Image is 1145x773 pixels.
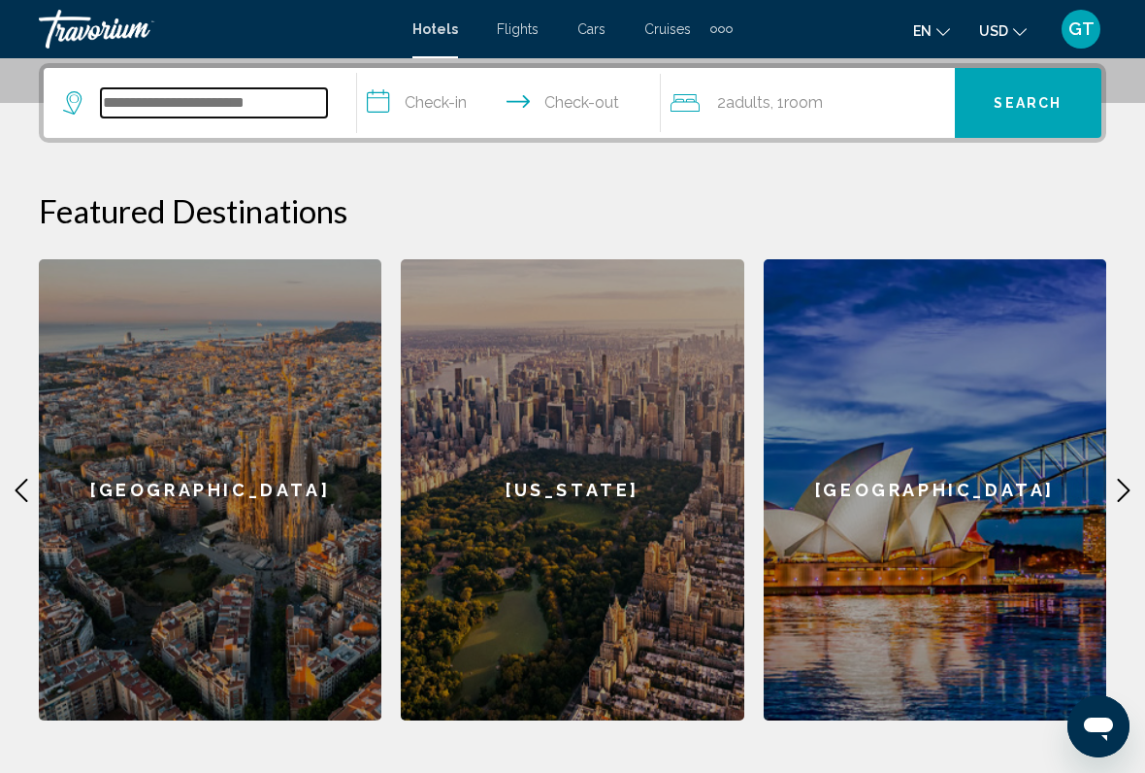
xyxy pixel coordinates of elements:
button: User Menu [1056,9,1106,50]
span: , 1 [770,89,823,117]
a: Cars [577,21,605,37]
button: Check in and out dates [357,68,661,138]
iframe: Button to launch messaging window [1067,695,1129,757]
a: Travorium [39,10,393,49]
span: GT [1068,19,1095,39]
button: Change currency [979,17,1027,45]
span: Search [994,96,1062,112]
a: [US_STATE] [401,259,743,721]
span: Adults [726,93,770,112]
a: [GEOGRAPHIC_DATA] [764,259,1106,721]
span: USD [979,23,1008,39]
span: Room [784,93,823,112]
a: Cruises [644,21,691,37]
button: Change language [913,17,950,45]
a: [GEOGRAPHIC_DATA] [39,259,381,721]
span: 2 [717,89,770,117]
button: Extra navigation items [710,14,733,45]
h2: Featured Destinations [39,191,1106,230]
span: en [913,23,932,39]
button: Search [955,68,1101,138]
div: Search widget [44,68,1101,138]
a: Hotels [412,21,458,37]
a: Flights [497,21,539,37]
button: Travelers: 2 adults, 0 children [661,68,955,138]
